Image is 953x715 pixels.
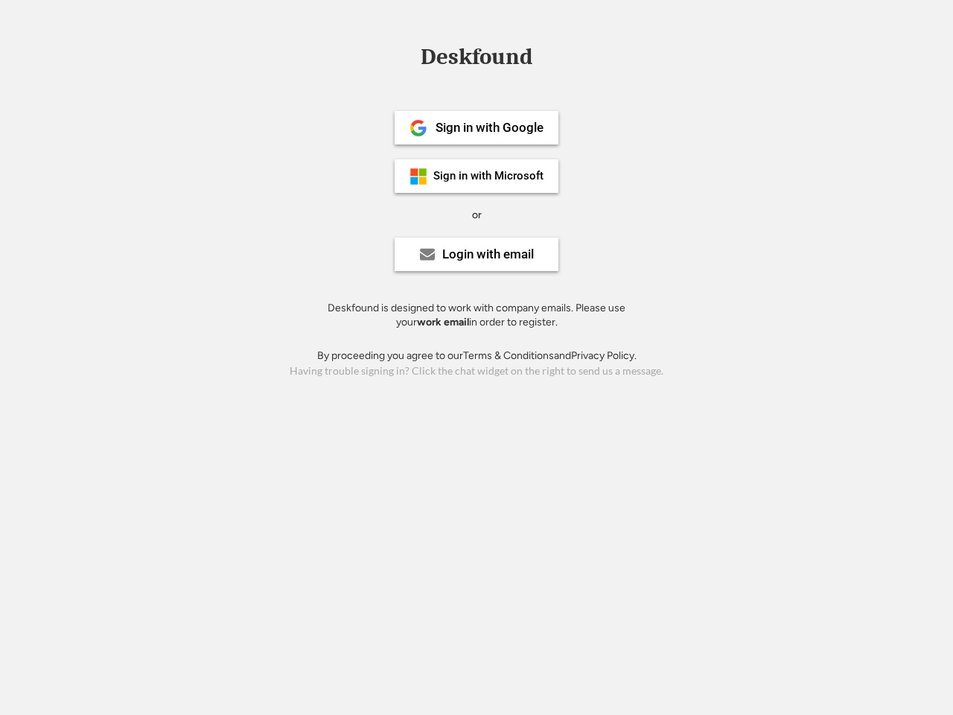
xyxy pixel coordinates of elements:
div: Deskfound [413,45,540,69]
img: ms-symbollockup_mssymbol_19.png [409,168,427,185]
div: Deskfound is designed to work with company emails. Please use your in order to register. [309,301,644,330]
a: Privacy Policy. [571,349,637,362]
div: By proceeding you agree to our and [317,349,637,363]
strong: work email [417,316,469,328]
div: or [472,208,482,223]
img: 1024px-Google__G__Logo.svg.png [409,119,427,137]
div: Login with email [442,248,534,261]
div: Sign in with Google [436,121,544,134]
div: Sign in with Microsoft [433,171,544,182]
a: Terms & Conditions [463,349,554,362]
